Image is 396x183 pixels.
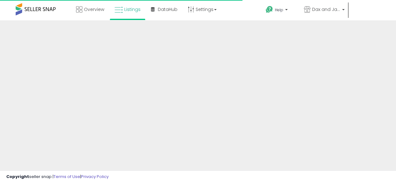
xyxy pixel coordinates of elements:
span: Help [275,7,283,13]
strong: Copyright [6,174,29,180]
i: Get Help [265,6,273,13]
div: seller snap | | [6,174,109,180]
a: Help [261,1,298,20]
span: DataHub [158,6,177,13]
a: Terms of Use [54,174,80,180]
span: Dax and Jade Co. [312,6,340,13]
a: Privacy Policy [81,174,109,180]
span: Listings [124,6,141,13]
span: Overview [84,6,104,13]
